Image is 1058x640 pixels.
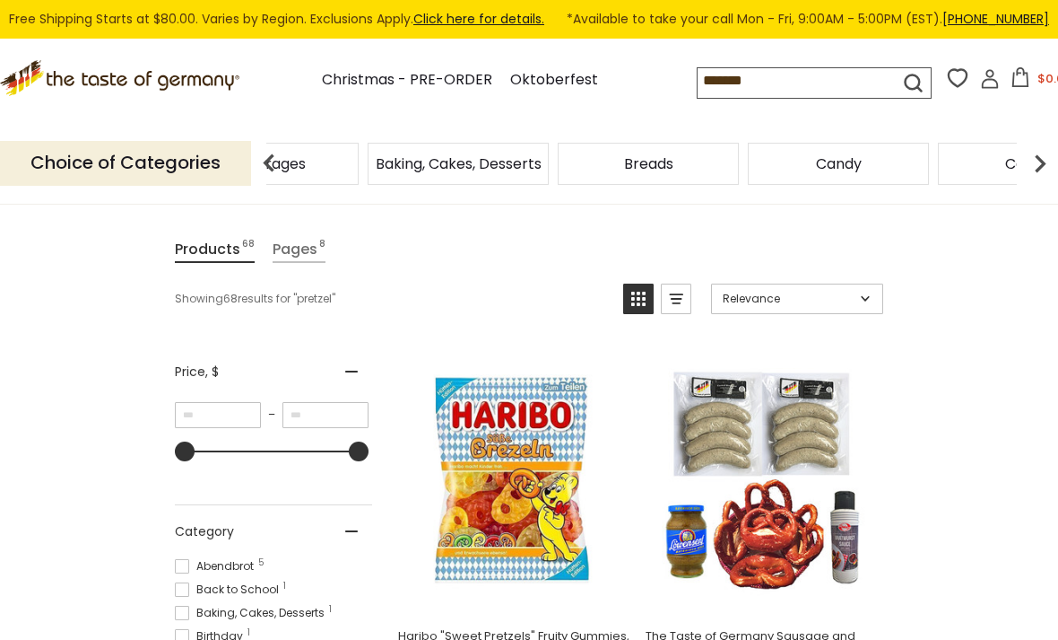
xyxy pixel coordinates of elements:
[661,284,691,314] a: View list mode
[1005,157,1053,171] a: Cereal
[261,407,282,423] span: –
[175,558,259,574] span: Abendbrot
[258,558,264,567] span: 5
[175,284,610,314] div: Showing results for " "
[711,284,883,314] a: Sort options
[319,237,325,261] span: 8
[175,605,330,621] span: Baking, Cakes, Desserts
[643,362,880,600] img: The Taste of Germany Sausage and Pretzel Meal Kit
[175,363,219,381] span: Price
[376,157,542,171] a: Baking, Cakes, Desserts
[816,157,862,171] a: Candy
[273,237,325,263] a: View Pages Tab
[175,237,255,263] a: View Products Tab
[223,291,238,307] b: 68
[623,284,654,314] a: View grid mode
[395,362,633,600] img: Haribo Suse Brezeln
[282,402,369,428] input: Maximum value
[175,582,284,598] span: Back to School
[242,237,255,261] span: 68
[567,9,1049,30] span: *Available to take your call Mon - Fri, 9:00AM - 5:00PM (EST).
[175,402,261,428] input: Minimum value
[329,605,332,614] span: 1
[251,145,287,181] img: previous arrow
[247,628,250,637] span: 1
[322,68,492,92] a: Christmas - PRE-ORDER
[413,10,544,28] a: Click here for details.
[283,582,286,591] span: 1
[175,522,234,541] span: Category
[942,10,1049,28] a: [PHONE_NUMBER]
[510,68,598,92] a: Oktoberfest
[723,291,854,307] span: Relevance
[1022,145,1058,181] img: next arrow
[624,157,673,171] a: Breads
[205,363,219,381] span: , $
[9,9,1049,30] div: Free Shipping Starts at $80.00. Varies by Region. Exclusions Apply.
